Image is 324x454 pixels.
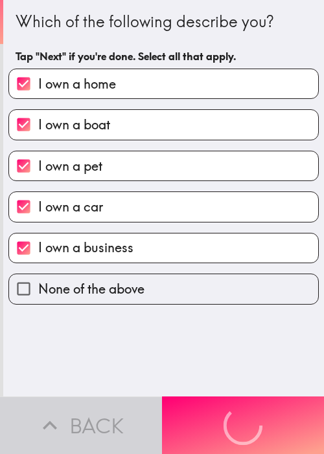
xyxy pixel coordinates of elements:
span: I own a pet [38,157,102,175]
div: Which of the following describe you? [16,11,312,33]
button: I own a car [9,192,318,221]
button: I own a business [9,233,318,263]
span: I own a boat [38,116,110,134]
span: I own a business [38,239,133,257]
span: None of the above [38,280,145,298]
button: I own a pet [9,151,318,180]
h6: Tap "Next" if you're done. Select all that apply. [16,49,312,63]
span: I own a car [38,198,103,216]
button: None of the above [9,274,318,303]
button: I own a home [9,69,318,98]
button: I own a boat [9,110,318,139]
span: I own a home [38,75,116,93]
